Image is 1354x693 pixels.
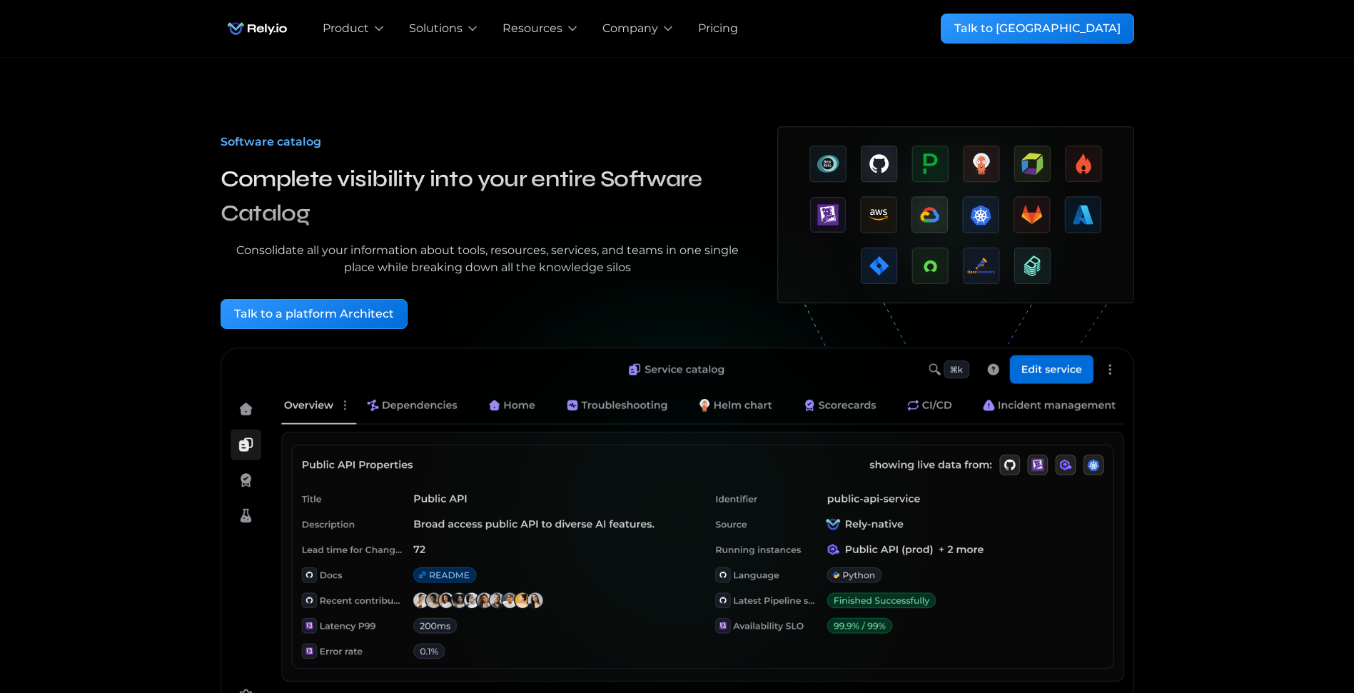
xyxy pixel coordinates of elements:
[221,133,755,151] div: Software catalog
[698,20,738,37] a: Pricing
[221,299,408,329] a: Talk to a platform Architect
[234,305,394,323] div: Talk to a platform Architect
[323,20,369,37] div: Product
[221,242,755,276] div: Consolidate all your information about tools, resources, services, and teams in one single place ...
[954,20,1121,37] div: Talk to [GEOGRAPHIC_DATA]
[502,20,562,37] div: Resources
[602,20,658,37] div: Company
[409,20,463,37] div: Solutions
[221,14,294,43] img: Rely.io logo
[221,162,755,231] h3: Complete visibility into your entire Software Catalog
[941,14,1134,44] a: Talk to [GEOGRAPHIC_DATA]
